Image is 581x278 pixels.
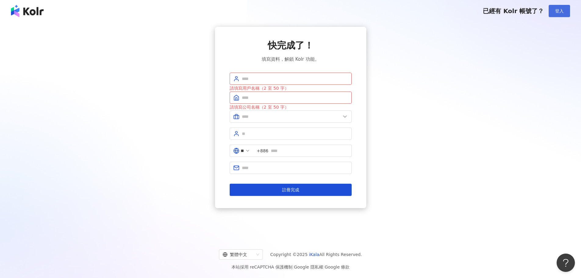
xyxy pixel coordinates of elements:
span: +886 [257,147,268,154]
span: 本站採用 reCAPTCHA 保護機制 [231,263,350,271]
a: Google 隱私權 [294,265,323,269]
iframe: Help Scout Beacon - Open [557,254,575,272]
button: 註冊完成 [230,184,352,196]
div: 繁體中文 [223,250,254,259]
span: 註冊完成 [282,187,299,192]
span: | [292,265,294,269]
span: | [323,265,325,269]
img: logo [11,5,44,17]
span: Copyright © 2025 All Rights Reserved. [270,251,362,258]
span: 快完成了！ [268,39,314,52]
a: iKala [309,252,319,257]
span: 填寫資料，解鎖 Kolr 功能。 [262,56,319,63]
span: 登入 [555,9,564,13]
a: Google 條款 [325,265,350,269]
span: 已經有 Kolr 帳號了？ [483,7,544,15]
div: 請填寫用戶名稱（2 至 50 字） [230,85,352,92]
div: 請填寫公司名稱（2 至 50 字） [230,104,352,110]
button: 登入 [549,5,570,17]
